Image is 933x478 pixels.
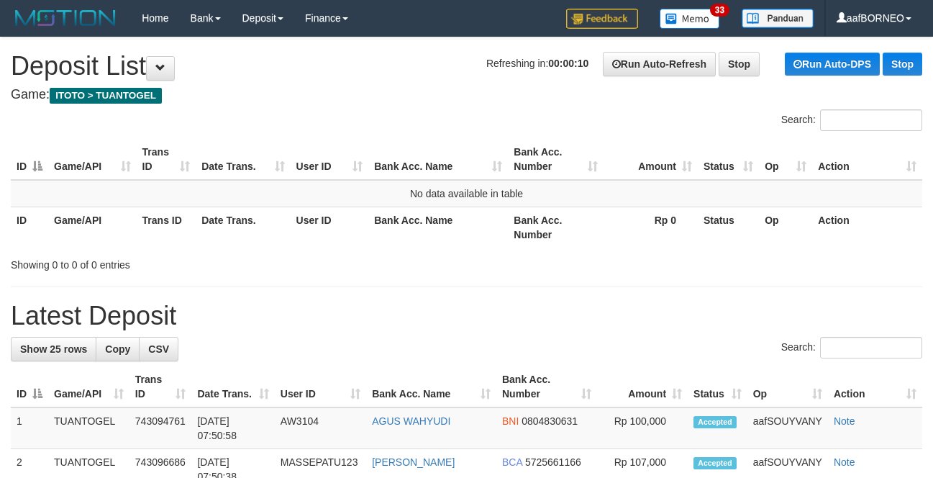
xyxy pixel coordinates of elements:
[781,109,922,131] label: Search:
[105,343,130,355] span: Copy
[719,52,760,76] a: Stop
[50,88,162,104] span: ITOTO > TUANTOGEL
[48,139,137,180] th: Game/API: activate to sort column ascending
[698,207,759,248] th: Status
[604,139,698,180] th: Amount: activate to sort column ascending
[11,337,96,361] a: Show 25 rows
[812,207,922,248] th: Action
[502,415,519,427] span: BNI
[196,207,290,248] th: Date Trans.
[11,88,922,102] h4: Game:
[291,207,369,248] th: User ID
[129,366,192,407] th: Trans ID: activate to sort column ascending
[11,52,922,81] h1: Deposit List
[759,139,812,180] th: Op: activate to sort column ascending
[11,7,120,29] img: MOTION_logo.png
[604,207,698,248] th: Rp 0
[137,207,196,248] th: Trans ID
[597,407,688,449] td: Rp 100,000
[693,416,737,428] span: Accepted
[291,139,369,180] th: User ID: activate to sort column ascending
[196,139,290,180] th: Date Trans.: activate to sort column ascending
[366,366,496,407] th: Bank Acc. Name: activate to sort column ascending
[747,407,828,449] td: aafSOUYVANY
[11,366,48,407] th: ID: activate to sort column descending
[191,366,274,407] th: Date Trans.: activate to sort column ascending
[368,207,508,248] th: Bank Acc. Name
[11,302,922,330] h1: Latest Deposit
[785,53,880,76] a: Run Auto-DPS
[820,337,922,358] input: Search:
[781,337,922,358] label: Search:
[603,52,716,76] a: Run Auto-Refresh
[548,58,588,69] strong: 00:00:10
[372,415,450,427] a: AGUS WAHYUDI
[20,343,87,355] span: Show 25 rows
[11,180,922,207] td: No data available in table
[11,252,378,272] div: Showing 0 to 0 of 0 entries
[883,53,922,76] a: Stop
[275,366,366,407] th: User ID: activate to sort column ascending
[597,366,688,407] th: Amount: activate to sort column ascending
[11,407,48,449] td: 1
[502,456,522,468] span: BCA
[96,337,140,361] a: Copy
[129,407,192,449] td: 743094761
[275,407,366,449] td: AW3104
[48,407,129,449] td: TUANTOGEL
[11,139,48,180] th: ID: activate to sort column descending
[368,139,508,180] th: Bank Acc. Name: activate to sort column ascending
[508,207,604,248] th: Bank Acc. Number
[660,9,720,29] img: Button%20Memo.svg
[486,58,588,69] span: Refreshing in:
[688,366,747,407] th: Status: activate to sort column ascending
[372,456,455,468] a: [PERSON_NAME]
[747,366,828,407] th: Op: activate to sort column ascending
[566,9,638,29] img: Feedback.jpg
[828,366,922,407] th: Action: activate to sort column ascending
[820,109,922,131] input: Search:
[508,139,604,180] th: Bank Acc. Number: activate to sort column ascending
[48,207,137,248] th: Game/API
[525,456,581,468] span: Copy 5725661166 to clipboard
[139,337,178,361] a: CSV
[496,366,598,407] th: Bank Acc. Number: activate to sort column ascending
[742,9,814,28] img: panduan.png
[137,139,196,180] th: Trans ID: activate to sort column ascending
[522,415,578,427] span: Copy 0804830631 to clipboard
[191,407,274,449] td: [DATE] 07:50:58
[148,343,169,355] span: CSV
[11,207,48,248] th: ID
[834,456,855,468] a: Note
[812,139,922,180] th: Action: activate to sort column ascending
[48,366,129,407] th: Game/API: activate to sort column ascending
[710,4,729,17] span: 33
[759,207,812,248] th: Op
[834,415,855,427] a: Note
[693,457,737,469] span: Accepted
[698,139,759,180] th: Status: activate to sort column ascending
